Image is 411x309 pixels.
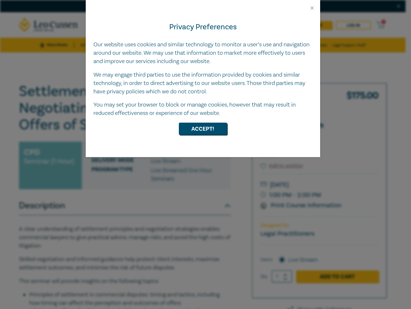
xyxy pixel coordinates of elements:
p: We may engage third parties to use the information provided by cookies and similar technology, in... [93,71,312,96]
p: Our website uses cookies and similar technology to monitor a user’s use and navigation around our... [93,41,312,66]
h4: Privacy Preferences [93,21,312,33]
button: Close [309,5,315,11]
p: You may set your browser to block or manage cookies, however that may result in reduced effective... [93,101,312,117]
button: Accept! [179,123,227,135]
